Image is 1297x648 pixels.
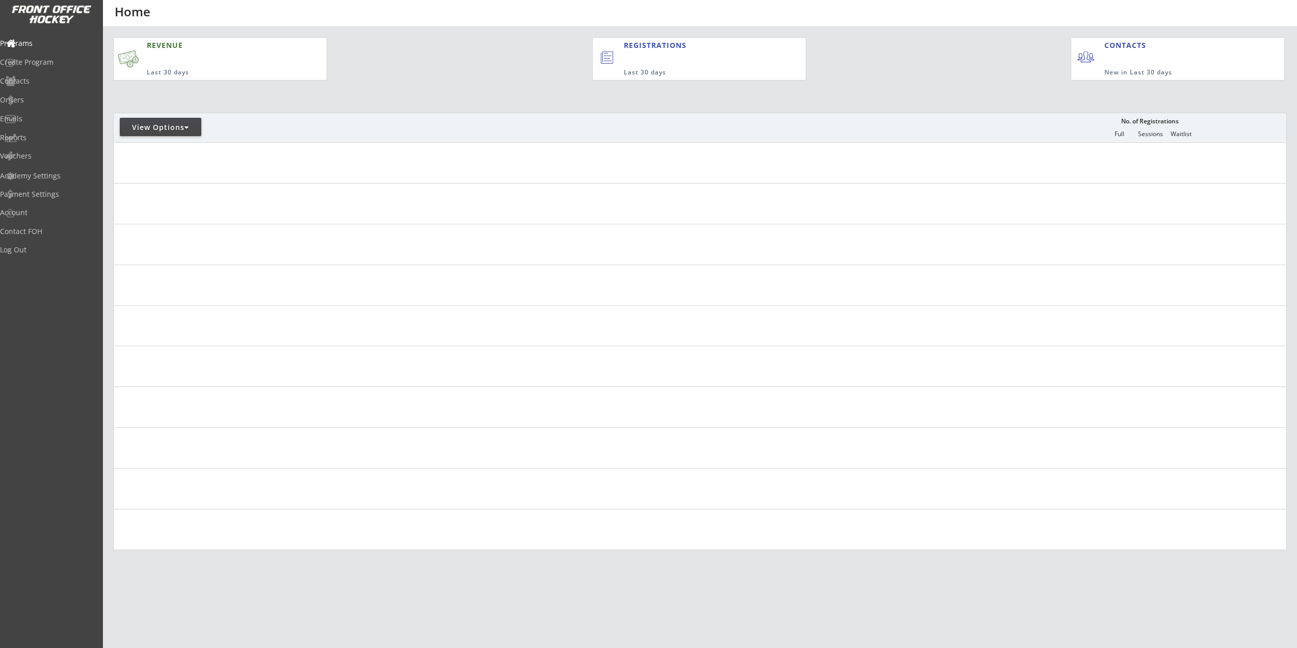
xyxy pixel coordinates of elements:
[624,40,758,50] div: REGISTRATIONS
[147,68,277,77] div: Last 30 days
[1104,131,1134,138] div: Full
[1135,131,1166,138] div: Sessions
[1166,131,1196,138] div: Waitlist
[1118,118,1181,125] div: No. of Registrations
[1104,40,1151,50] div: CONTACTS
[147,40,277,50] div: REVENUE
[120,122,201,133] div: View Options
[624,68,764,77] div: Last 30 days
[1104,68,1237,77] div: New in Last 30 days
